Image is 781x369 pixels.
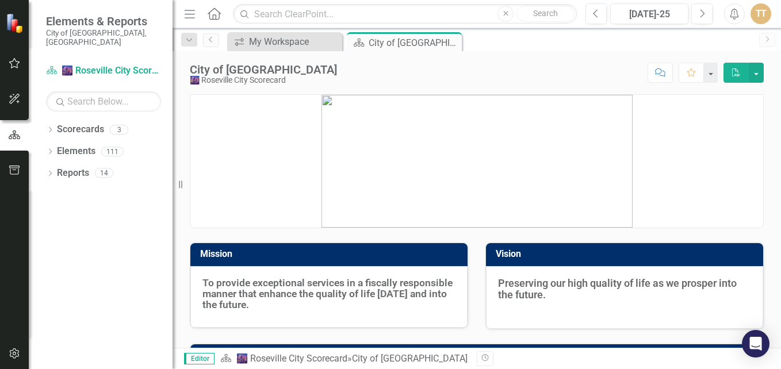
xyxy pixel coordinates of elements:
[220,352,468,366] div: »
[190,76,337,84] div: 🌆 Roseville City Scorecard
[742,330,769,358] div: Open Intercom Messenger
[101,147,124,156] div: 111
[200,249,462,259] h3: Mission
[110,125,128,134] div: 3
[190,63,337,76] div: City of [GEOGRAPHIC_DATA]
[614,7,684,21] div: [DATE]-25
[57,167,89,180] a: Reports
[184,353,215,364] span: Editor
[95,168,113,178] div: 14
[498,277,737,301] span: Preserving our high quality of life as we prosper into the future.
[236,353,347,364] a: 🌆 Roseville City Scorecard
[516,6,574,22] button: Search
[352,353,468,364] div: City of [GEOGRAPHIC_DATA]
[230,34,339,49] a: My Workspace
[46,14,161,28] span: Elements & Reports
[202,277,453,311] strong: To provide exceptional services in a fiscally responsible manner that enhance the quality of life...
[57,145,95,158] a: Elements
[496,249,757,259] h3: Vision
[46,28,161,47] small: City of [GEOGRAPHIC_DATA], [GEOGRAPHIC_DATA]
[249,34,339,49] div: My Workspace
[610,3,688,24] button: [DATE]-25
[46,91,161,112] input: Search Below...
[533,9,558,18] span: Search
[57,123,104,136] a: Scorecards
[6,13,26,33] img: ClearPoint Strategy
[751,3,771,24] button: TT
[46,64,161,78] a: 🌆 Roseville City Scorecard
[233,4,577,24] input: Search ClearPoint...
[369,36,459,50] div: City of [GEOGRAPHIC_DATA]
